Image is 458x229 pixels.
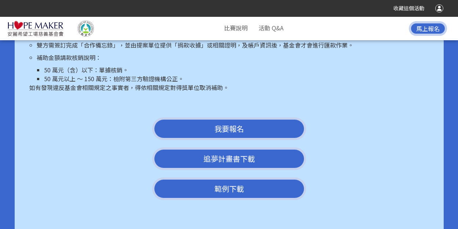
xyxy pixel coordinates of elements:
button: 馬上報名 [409,21,447,36]
a: 比賽說明 [224,23,248,32]
li: 50 萬元（含）以下：單據核銷。 [44,65,436,74]
img: 教育部國民及學前教育署 [67,20,104,37]
a: 活動 Q&A [259,23,283,32]
span: 馬上報名 [416,24,440,33]
p: 雙方需簽訂完成「合作備忘錄」，並由提案單位提供「捐款收據」或相關證明，及帳戶資訊後，基金會才會進行匯款作業。 [37,41,436,49]
span: 我要報名 [215,123,244,134]
p: 補助金額請款核銷說明： [37,53,436,62]
li: 50 萬元以上 ～ 150 萬元：檢附第三方驗證機構公正。 [44,74,436,83]
a: 範例下載 [152,177,306,200]
button: 我要報名 [152,117,306,140]
span: 收藏這個活動 [393,5,424,11]
p: 如有發現違反基金會相關規定之事實者，得依相關規定對得獎單位取消補助。 [29,83,436,92]
a: 追夢計畫書下載 [152,147,306,170]
img: 2025「小夢想．大志氣」追夢計畫 [7,20,64,37]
